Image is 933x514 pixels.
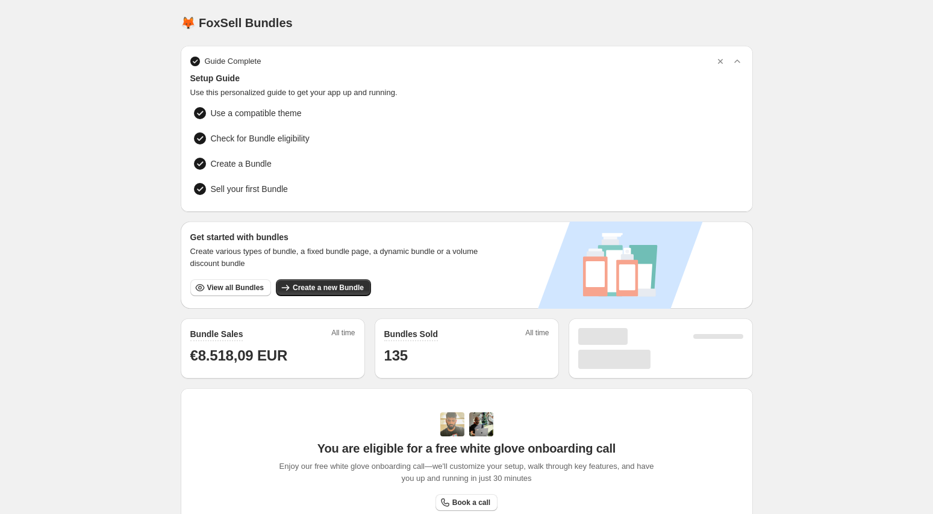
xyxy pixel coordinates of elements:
span: All time [525,328,549,341]
span: Create a new Bundle [293,283,364,293]
a: Book a call [435,494,498,511]
button: View all Bundles [190,279,271,296]
span: Guide Complete [205,55,261,67]
h1: 135 [384,346,549,365]
h3: Get started with bundles [190,231,490,243]
span: All time [331,328,355,341]
button: Create a new Bundle [276,279,371,296]
h1: 🦊 FoxSell Bundles [181,16,293,30]
span: View all Bundles [207,283,264,293]
span: Use this personalized guide to get your app up and running. [190,87,743,99]
h2: Bundles Sold [384,328,438,340]
span: Enjoy our free white glove onboarding call—we'll customize your setup, walk through key features,... [273,460,660,485]
span: Create a Bundle [211,158,272,170]
span: Use a compatible theme [211,107,302,119]
span: Book a call [452,498,490,507]
h1: €8.518,09 EUR [190,346,355,365]
span: Check for Bundle eligibility [211,132,310,144]
span: You are eligible for a free white glove onboarding call [317,441,616,456]
span: Create various types of bundle, a fixed bundle page, a dynamic bundle or a volume discount bundle [190,246,490,270]
span: Sell your first Bundle [211,183,288,195]
h2: Bundle Sales [190,328,243,340]
span: Setup Guide [190,72,743,84]
img: Adi [440,412,464,436]
img: Prakhar [469,412,493,436]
